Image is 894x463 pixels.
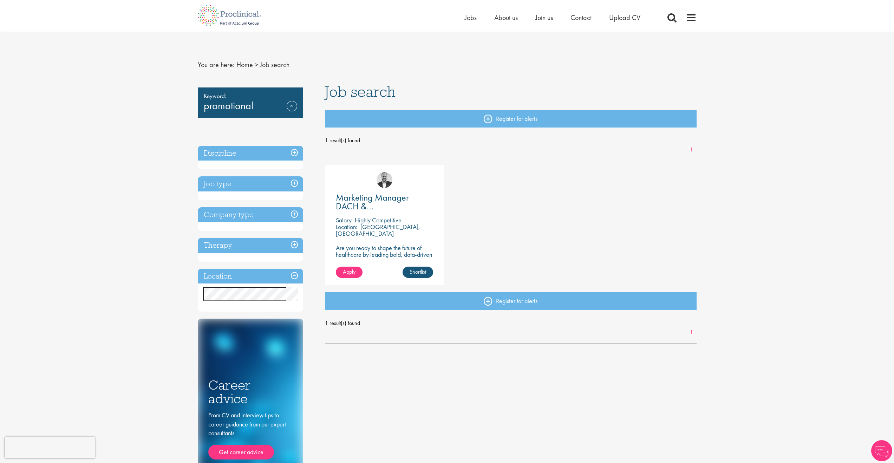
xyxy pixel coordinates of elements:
[287,101,297,121] a: Remove
[686,328,697,337] a: 1
[198,176,303,191] h3: Job type
[494,13,518,22] a: About us
[325,82,396,101] span: Job search
[355,216,402,224] p: Highly Competitive
[871,440,892,461] img: Chatbot
[336,267,363,278] a: Apply
[325,110,697,128] a: Register for alerts
[465,13,477,22] a: Jobs
[208,378,293,405] h3: Career advice
[208,445,274,459] a: Get career advice
[236,60,253,69] a: breadcrumb link
[336,191,420,221] span: Marketing Manager DACH & [GEOGRAPHIC_DATA]
[686,146,697,154] a: 1
[336,216,352,224] span: Salary
[336,244,433,271] p: Are you ready to shape the future of healthcare by leading bold, data-driven marketing strategies...
[260,60,289,69] span: Job search
[377,172,392,188] img: Aitor Melia
[198,269,303,284] h3: Location
[609,13,640,22] a: Upload CV
[208,411,293,459] div: From CV and interview tips to career guidance from our expert consultants
[325,318,697,328] span: 1 result(s) found
[198,207,303,222] h3: Company type
[535,13,553,22] a: Join us
[255,60,258,69] span: >
[570,13,592,22] a: Contact
[343,268,355,275] span: Apply
[198,60,235,69] span: You are here:
[198,87,303,118] div: promotional
[198,238,303,253] h3: Therapy
[336,193,433,211] a: Marketing Manager DACH & [GEOGRAPHIC_DATA]
[198,146,303,161] h3: Discipline
[403,267,433,278] a: Shortlist
[325,292,697,310] a: Register for alerts
[336,223,357,231] span: Location:
[5,437,95,458] iframe: reCAPTCHA
[336,223,420,237] p: [GEOGRAPHIC_DATA], [GEOGRAPHIC_DATA]
[204,91,297,101] span: Keyword:
[325,135,697,146] span: 1 result(s) found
